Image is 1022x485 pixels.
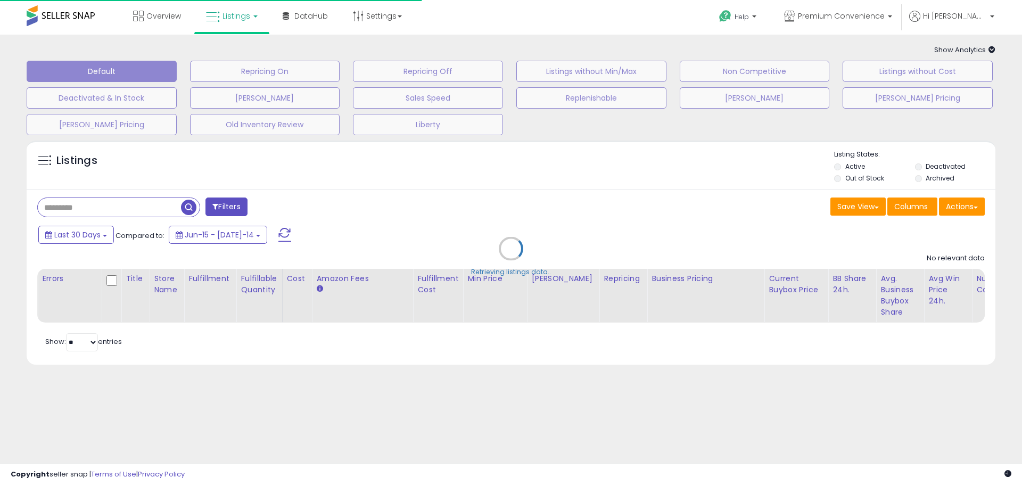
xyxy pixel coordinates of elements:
span: Help [735,12,749,21]
button: Replenishable [516,87,666,109]
strong: Copyright [11,469,50,479]
a: Terms of Use [91,469,136,479]
button: Deactivated & In Stock [27,87,177,109]
a: Help [711,2,767,35]
button: Sales Speed [353,87,503,109]
span: Listings [222,11,250,21]
button: Repricing Off [353,61,503,82]
span: Hi [PERSON_NAME] [923,11,987,21]
a: Privacy Policy [138,469,185,479]
div: seller snap | | [11,470,185,480]
span: Show Analytics [934,45,995,55]
button: [PERSON_NAME] [190,87,340,109]
button: Repricing On [190,61,340,82]
div: Retrieving listings data.. [471,267,551,277]
span: Overview [146,11,181,21]
button: [PERSON_NAME] Pricing [27,114,177,135]
i: Get Help [719,10,732,23]
span: DataHub [294,11,328,21]
button: [PERSON_NAME] [680,87,830,109]
span: Premium Convenience [798,11,885,21]
button: Default [27,61,177,82]
button: Listings without Cost [843,61,993,82]
button: Listings without Min/Max [516,61,666,82]
button: Liberty [353,114,503,135]
button: Non Competitive [680,61,830,82]
button: [PERSON_NAME] Pricing [843,87,993,109]
a: Hi [PERSON_NAME] [909,11,994,35]
button: Old Inventory Review [190,114,340,135]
